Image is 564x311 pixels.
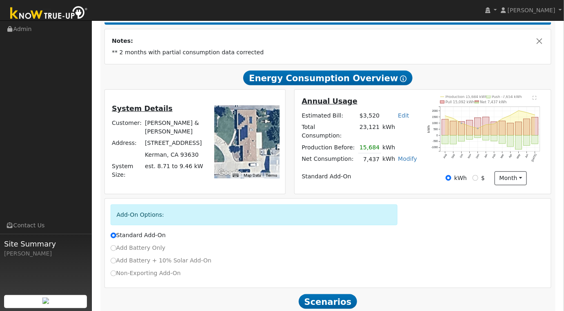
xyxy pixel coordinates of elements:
input: $ [473,175,478,181]
rect: onclick="" [442,136,449,144]
img: Google [216,168,243,178]
td: $3,520 [358,110,381,122]
td: 7,437 [358,153,381,165]
td: Standard Add-On [300,171,419,182]
rect: onclick="" [450,121,457,136]
label: kWh [454,174,467,182]
rect: onclick="" [499,136,506,144]
text: Jun [525,153,529,159]
span: [PERSON_NAME] [508,7,555,13]
a: Open this area in Google Maps (opens a new window) [216,168,243,178]
text: Feb [492,153,496,159]
rect: onclick="" [475,136,481,138]
rect: onclick="" [466,120,473,136]
span: Scenarios [299,294,357,309]
span: Energy Consumption Overview [243,71,412,85]
rect: onclick="" [466,136,473,140]
button: Close [535,37,544,45]
rect: onclick="" [491,136,497,141]
circle: onclick="" [445,116,446,117]
circle: onclick="" [510,115,511,116]
rect: onclick="" [507,136,514,147]
td: Estimated Bill: [300,110,358,122]
rect: onclick="" [483,136,489,140]
button: month [495,171,527,185]
rect: onclick="" [532,136,538,144]
circle: onclick="" [494,124,495,125]
input: Non-Exporting Add-On [111,271,116,276]
input: Standard Add-On [111,233,116,238]
img: Know True-Up [6,4,92,23]
label: Non-Exporting Add-On [111,269,181,278]
span: est. 8.71 to 9.46 kW [145,163,203,169]
circle: onclick="" [535,115,536,116]
circle: onclick="" [477,128,479,129]
button: Map Data [244,173,261,178]
rect: onclick="" [515,136,522,150]
rect: onclick="" [499,121,506,136]
td: 23,121 [358,122,381,142]
text: Oct [459,154,464,159]
rect: onclick="" [515,122,522,136]
td: Net Consumption: [300,153,358,165]
text: Dec [475,153,480,159]
a: Edit [398,112,409,119]
circle: onclick="" [469,126,471,127]
text: kWh [427,125,431,133]
text: 1500 [432,116,438,119]
td: kWh [381,142,397,153]
i: Show Help [400,76,407,82]
text: Nov [467,153,472,159]
td: Production Before: [300,142,358,153]
td: kWh [381,153,397,165]
rect: onclick="" [483,117,489,136]
text: Jan [484,153,488,159]
rect: onclick="" [524,136,530,146]
a: Terms [266,173,277,178]
strong: Notes: [112,38,133,44]
text: Sep [451,153,456,159]
td: System Size: [111,160,144,180]
circle: onclick="" [526,112,528,113]
rect: onclick="" [491,122,497,136]
td: Address: [111,138,144,149]
rect: onclick="" [532,118,538,136]
text: Net 7,437 kWh [480,100,507,104]
td: kWh [381,122,419,142]
circle: onclick="" [518,110,520,111]
circle: onclick="" [502,118,503,120]
text: 1000 [432,122,438,125]
input: Add Battery + 10% Solar Add-On [111,258,116,264]
rect: onclick="" [524,119,530,136]
rect: onclick="" [442,120,449,136]
rect: onclick="" [450,136,457,144]
span: Site Summary [4,238,87,249]
circle: onclick="" [453,118,454,120]
rect: onclick="" [458,122,465,136]
text:  [533,96,537,100]
td: 15,684 [358,142,381,153]
td: ** 2 months with partial consumption data corrected [111,47,546,58]
rect: onclick="" [458,136,465,142]
u: System Details [112,104,173,113]
label: Add Battery Only [111,244,166,252]
label: $ [481,174,485,182]
rect: onclick="" [507,123,514,136]
div: Add-On Options: [111,204,397,225]
input: Add Battery Only [111,245,116,251]
a: Modify [398,155,417,162]
text: Apr [508,153,513,159]
text: Aug [443,153,448,159]
text: -1000 [431,146,438,149]
circle: onclick="" [486,124,487,126]
text: Mar [500,153,504,159]
label: Add Battery + 10% Solar Add-On [111,256,212,265]
circle: onclick="" [461,123,462,124]
text: 0 [437,134,438,137]
text: 2000 [432,110,438,113]
text: Production 15,684 kWh [446,95,488,99]
td: Customer: [111,118,144,138]
text: Pull 15,092 kWh [446,100,475,104]
text: May [516,153,522,160]
text: [DATE] [531,154,537,163]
